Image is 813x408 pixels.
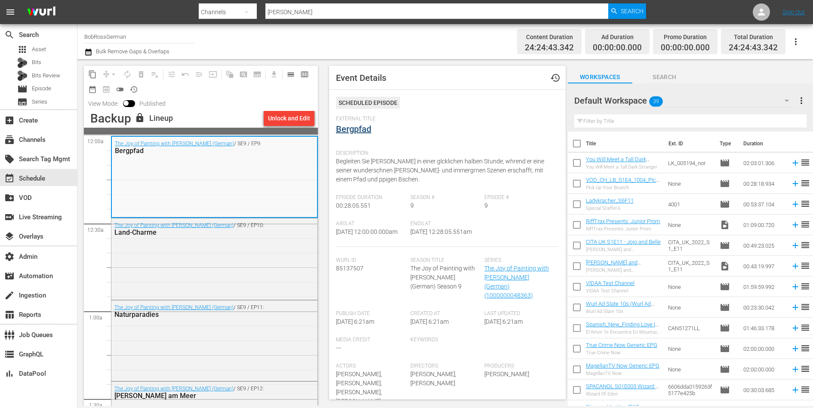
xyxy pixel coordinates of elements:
span: history_outlined [129,85,138,94]
div: Promo Duration [661,31,710,43]
span: [DATE] 6:21am [410,318,449,325]
span: Publish Date [336,310,406,317]
button: more_vert [796,90,807,111]
a: The Joy of Painting with [PERSON_NAME] (German) [114,386,234,392]
span: Directors [410,363,480,370]
span: DataPool [4,368,15,379]
button: history [545,67,566,88]
td: 02:00:00.000 [740,338,787,359]
span: 24 hours Lineup View is OFF [113,83,127,96]
span: calendar_view_day_outlined [286,70,295,79]
td: 01:59:59.992 [740,276,787,297]
span: View Backup [99,83,113,96]
th: Type [714,132,738,156]
span: reorder [800,302,810,312]
span: Episode Duration [336,194,406,201]
span: Episode [720,240,730,251]
div: Ad Duration [593,31,642,43]
span: reorder [800,281,810,291]
span: Series [32,98,47,106]
svg: Add to Schedule [791,241,800,250]
span: Job Queues [4,330,15,340]
span: Customize Events [162,66,179,83]
span: Bits Review [32,71,60,80]
div: Default Workspace [574,89,797,113]
span: GraphQL [4,349,15,359]
span: Event History [550,73,560,83]
span: Ends At [410,221,480,227]
span: Actors [336,363,406,370]
span: Automation [4,271,15,281]
a: The Joy of Painting with [PERSON_NAME] (German) [114,304,234,310]
a: Ladykracher_S6F11 [586,197,634,204]
span: Update Metadata from Key Asset [206,67,220,81]
span: View History [127,83,141,96]
span: Episode [720,199,730,209]
span: [PERSON_NAME],[PERSON_NAME] [410,371,456,387]
a: True Crime Now Generic EPG [586,342,657,348]
span: View Mode: [84,100,123,107]
span: 00:00:00.000 [593,43,642,53]
span: Channels [4,135,15,145]
span: reorder [800,364,810,374]
span: Episode [720,158,730,168]
span: Episode [17,84,28,94]
td: 00:43:19.997 [740,256,787,276]
svg: Add to Schedule [791,158,800,168]
th: Ext. ID [663,132,714,156]
div: / SE9 / EP9: [115,141,272,155]
span: Episode # [484,194,554,201]
span: 00:00:00.000 [661,43,710,53]
span: Clear Lineup [148,67,162,81]
span: 24:24:43.342 [729,43,778,53]
span: Episode [720,178,730,189]
td: 01:09:00.720 [740,215,787,235]
span: Bits [32,58,41,67]
span: Reports [4,310,15,320]
span: Producers [484,363,554,370]
span: 9 [484,202,488,209]
span: Airs At [336,221,406,227]
span: Live Streaming [4,212,15,222]
span: VOD [4,193,15,203]
a: Wurl Ad Slate 10s (Wurl Ad Slate 10s (00:30:00)) [586,301,654,313]
div: Wizard Of Eden [586,391,661,397]
button: Unlock and Edit [264,110,314,126]
span: content_copy [88,70,97,79]
span: 9 [410,202,414,209]
span: Download as CSV [264,66,281,83]
div: Naturparadies [114,310,272,319]
a: SPACANGL S01E003 Wizard Of Eden [586,383,661,396]
a: The Joy of Painting with [PERSON_NAME] (German) [114,222,234,228]
td: None [665,173,716,194]
span: Created At [410,310,480,317]
span: Last Updated [484,310,554,317]
span: Episode [720,323,730,333]
div: Bits [17,58,28,68]
td: None [665,297,716,318]
img: ans4CAIJ8jUAAAAAAAAAAAAAAAAAAAAAAAAgQb4GAAAAAAAAAAAAAAAAAAAAAAAAJMjXAAAAAAAAAAAAAAAAAAAAAAAAgAT5G... [21,2,62,22]
span: Search Tag Mgmt [4,154,15,164]
td: None [665,359,716,380]
a: You Will Meet a Tall Dark Stranger (RomCom) (A) [586,156,650,169]
span: Loop Content [120,67,134,81]
span: reorder [800,157,810,168]
span: reorder [800,199,810,209]
div: / SE9 / EP12: [114,386,272,400]
span: Create Series Block [250,67,264,81]
div: MagellanTV Now [586,371,659,376]
span: Episode [720,302,730,313]
span: Refresh All Search Blocks [220,66,237,83]
svg: Add to Schedule [791,282,800,291]
a: VOD_CH_LB_S1E4_1004_PickUpYourBrunch [586,177,659,190]
span: Video [720,261,730,271]
div: Bergpfad [115,147,272,155]
span: Season # [410,194,480,201]
span: Description: [336,150,554,157]
span: Overlays [4,231,15,242]
div: Land-Charme [114,228,272,236]
span: calendar_view_week_outlined [300,70,309,79]
span: reorder [800,343,810,353]
a: Spanish_New_Finding Love In Mountain View [586,321,659,334]
div: Total Duration [729,31,778,43]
